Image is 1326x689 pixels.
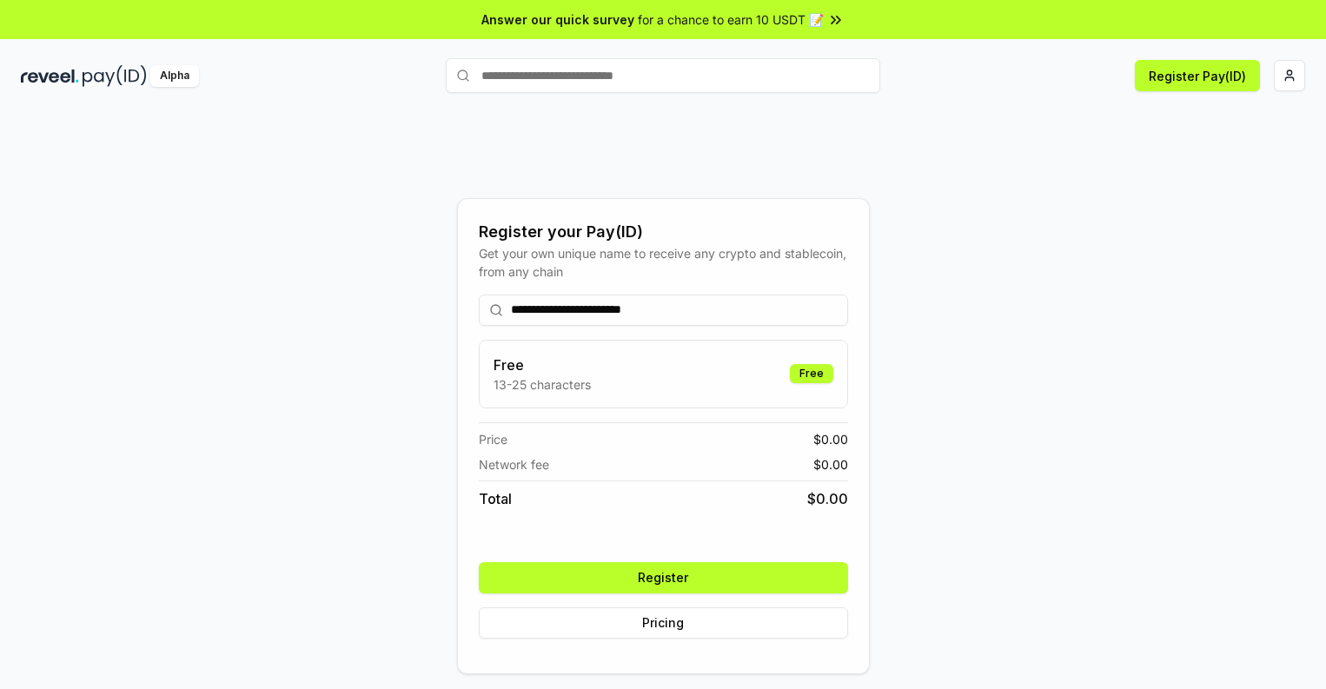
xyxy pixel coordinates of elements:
[479,607,848,639] button: Pricing
[807,488,848,509] span: $ 0.00
[21,65,79,87] img: reveel_dark
[481,10,634,29] span: Answer our quick survey
[813,430,848,448] span: $ 0.00
[494,375,591,394] p: 13-25 characters
[494,354,591,375] h3: Free
[479,430,507,448] span: Price
[83,65,147,87] img: pay_id
[479,488,512,509] span: Total
[479,220,848,244] div: Register your Pay(ID)
[479,562,848,593] button: Register
[150,65,199,87] div: Alpha
[479,455,549,474] span: Network fee
[790,364,833,383] div: Free
[1135,60,1260,91] button: Register Pay(ID)
[479,244,848,281] div: Get your own unique name to receive any crypto and stablecoin, from any chain
[638,10,824,29] span: for a chance to earn 10 USDT 📝
[813,455,848,474] span: $ 0.00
